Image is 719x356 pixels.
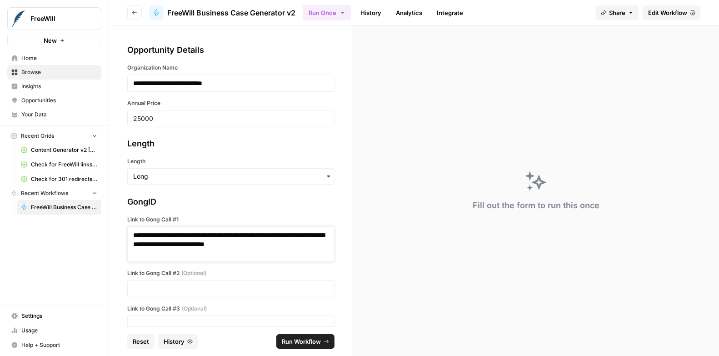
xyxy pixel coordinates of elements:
button: Share [595,5,639,20]
span: FreeWill Business Case Generator v2 [167,7,295,18]
span: Help + Support [21,341,97,349]
a: Your Data [7,107,101,122]
span: Reset [133,337,149,346]
span: Usage [21,326,97,335]
a: Settings [7,309,101,323]
div: Length [127,137,335,150]
span: (Optional) [182,305,207,313]
span: Insights [21,82,97,90]
button: Workspace: FreeWill [7,7,101,30]
button: Help + Support [7,338,101,352]
span: Edit Workflow [648,8,687,17]
a: Usage [7,323,101,338]
a: FreeWill Business Case Generator v2 [17,200,101,215]
span: New [44,36,57,45]
a: FreeWill Business Case Generator v2 [149,5,295,20]
div: Fill out the form to run this once [473,199,599,212]
span: Settings [21,312,97,320]
a: Browse [7,65,101,80]
button: Recent Workflows [7,186,101,200]
button: Recent Grids [7,129,101,143]
a: Opportunities [7,93,101,108]
a: Analytics [390,5,428,20]
label: Link to Gong Call #1 [127,216,335,224]
span: (Optional) [181,269,206,277]
label: Link to Gong Call #3 [127,305,335,313]
a: History [355,5,387,20]
input: Long [133,172,329,181]
label: Annual Price [127,99,335,107]
a: Check for 301 redirects on page Grid [17,172,101,186]
span: Opportunities [21,96,97,105]
div: Opportunity Details [127,44,335,56]
label: Link to Gong Call #2 [127,269,335,277]
span: Your Data [21,110,97,119]
span: Home [21,54,97,62]
button: New [7,34,101,47]
span: Recent Workflows [21,189,68,197]
button: History [158,334,198,349]
span: FreeWill [30,14,85,23]
span: FreeWill Business Case Generator v2 [31,203,97,211]
span: Recent Grids [21,132,54,140]
span: Check for 301 redirects on page Grid [31,175,97,183]
a: Content Generator v2 [DRAFT] Test [17,143,101,157]
button: Run Once [303,5,351,20]
label: Length [127,157,335,165]
a: Integrate [431,5,469,20]
span: Share [609,8,625,17]
span: Browse [21,68,97,76]
a: Check for FreeWill links on partner's external website [17,157,101,172]
div: GongID [127,196,335,208]
label: Organization Name [127,64,335,72]
img: FreeWill Logo [10,10,27,27]
a: Insights [7,79,101,94]
span: Content Generator v2 [DRAFT] Test [31,146,97,154]
button: Reset [127,334,155,349]
span: History [164,337,185,346]
button: Run Workflow [276,334,335,349]
a: Edit Workflow [643,5,701,20]
a: Home [7,51,101,65]
span: Check for FreeWill links on partner's external website [31,160,97,169]
span: Run Workflow [282,337,321,346]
